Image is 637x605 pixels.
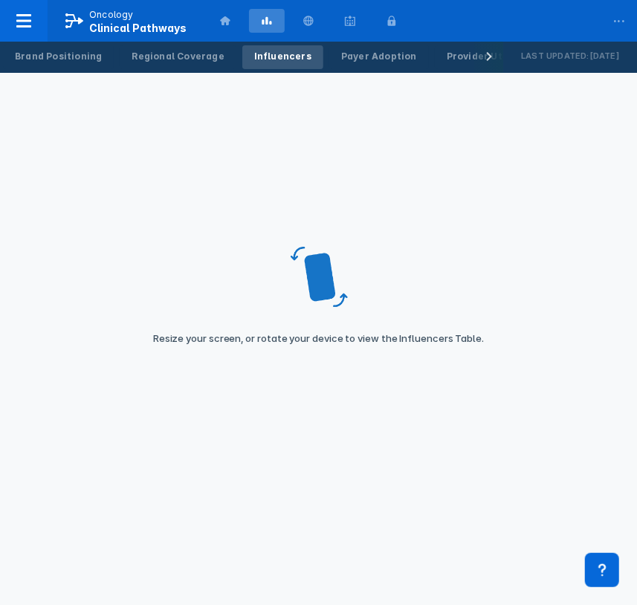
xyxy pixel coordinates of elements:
[329,45,429,69] a: Payer Adoption
[521,49,589,64] p: Last Updated:
[120,45,236,69] a: Regional Coverage
[89,22,187,34] span: Clinical Pathways
[435,45,555,69] a: Provider Utilization
[341,50,417,63] div: Payer Adoption
[89,8,134,22] p: Oncology
[589,49,619,64] p: [DATE]
[132,50,224,63] div: Regional Coverage
[242,45,323,69] a: Influencers
[585,553,619,587] div: Contact Support
[3,45,114,69] a: Brand Positioning
[254,50,311,63] div: Influencers
[15,50,102,63] div: Brand Positioning
[153,331,484,346] p: Resize your screen, or rotate your device to view the Influencers Table.
[447,50,543,63] div: Provider Utilization
[604,2,634,33] div: ...
[283,242,355,313] img: rotate-device-2.gif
